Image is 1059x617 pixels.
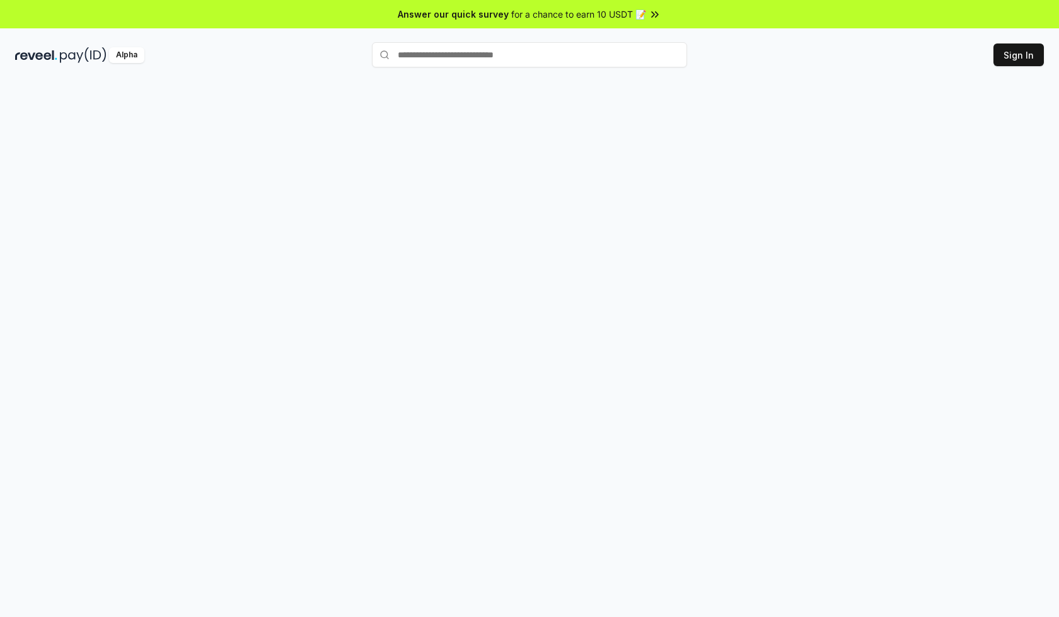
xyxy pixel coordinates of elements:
[60,47,107,63] img: pay_id
[398,8,509,21] span: Answer our quick survey
[993,43,1044,66] button: Sign In
[109,47,144,63] div: Alpha
[511,8,646,21] span: for a chance to earn 10 USDT 📝
[15,47,57,63] img: reveel_dark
